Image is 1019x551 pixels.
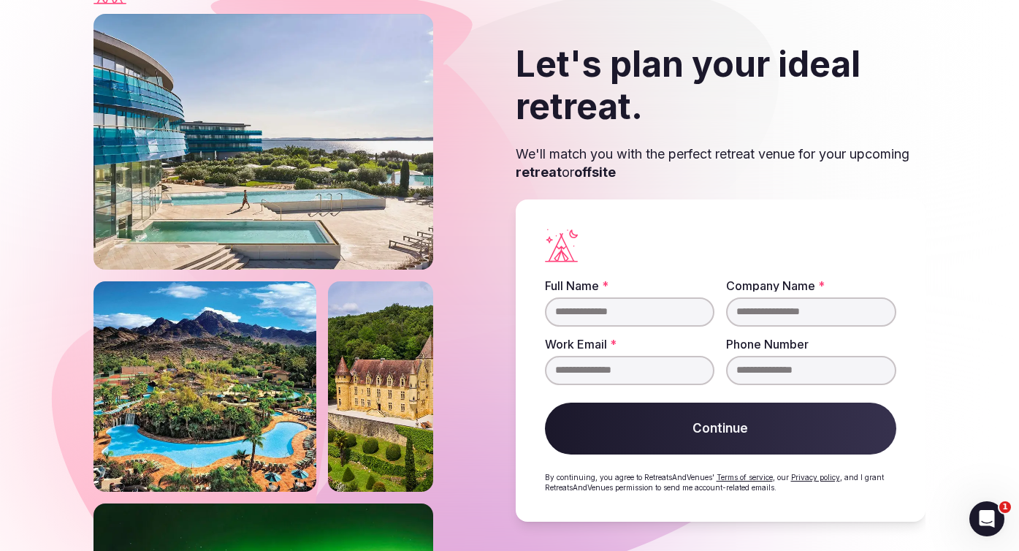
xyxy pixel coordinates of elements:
span: 1 [999,501,1011,513]
strong: offsite [574,164,616,180]
a: Privacy policy [791,473,840,482]
label: Phone Number [726,338,896,350]
a: Terms of service [717,473,773,482]
p: We'll match you with the perfect retreat venue for your upcoming or [516,145,926,181]
img: Castle on a slope [328,160,433,370]
h2: Let's plan your ideal retreat. [516,43,926,127]
label: Company Name [726,280,896,292]
iframe: Intercom live chat [969,501,1004,536]
p: By continuing, you agree to RetreatsAndVenues' , our , and I grant RetreatsAndVenues permission t... [545,472,897,493]
img: Phoenix river ranch resort [93,160,316,370]
label: Full Name [545,280,715,292]
button: Continue [545,403,897,455]
strong: retreat [516,164,562,180]
label: Work Email [545,338,715,350]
